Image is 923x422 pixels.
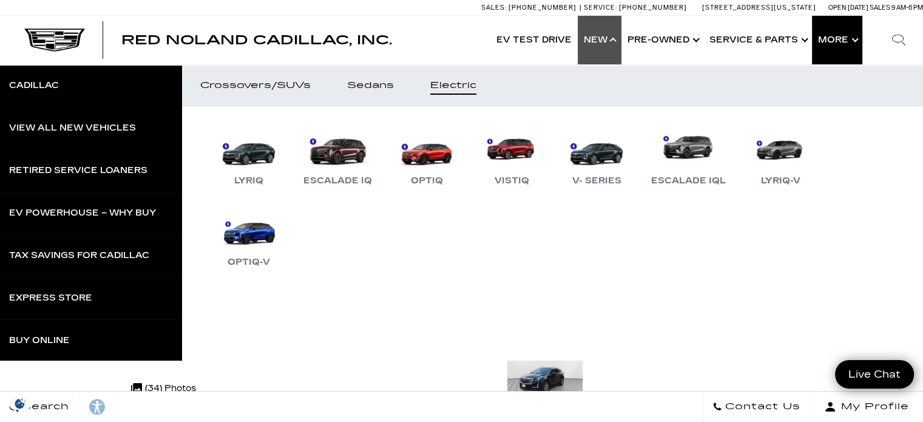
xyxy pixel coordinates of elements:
div: OPTIQ [405,174,449,188]
a: Red Noland Cadillac, Inc. [121,34,392,46]
a: Crossovers/SUVs [182,64,329,107]
div: View All New Vehicles [9,124,136,132]
a: EV Test Drive [490,16,578,64]
span: Live Chat [842,367,907,381]
span: My Profile [836,398,909,415]
a: Pre-Owned [621,16,703,64]
span: Contact Us [722,398,800,415]
a: Escalade IQ [297,125,378,188]
div: Crossovers/SUVs [200,81,311,90]
div: Express Store [9,294,92,302]
a: OPTIQ-V [212,206,285,270]
button: More [812,16,862,64]
div: Sedans [347,81,394,90]
span: Red Noland Cadillac, Inc. [121,33,392,47]
div: Cadillac [9,81,59,90]
div: Escalade IQ [297,174,378,188]
a: Sales: [PHONE_NUMBER] [481,4,580,11]
a: Escalade IQL [645,125,732,188]
div: Buy Online [9,336,70,345]
a: Service: [PHONE_NUMBER] [580,4,690,11]
span: 9 AM-6 PM [891,4,923,12]
span: Sales: [870,4,891,12]
a: Electric [412,64,495,107]
span: Search [19,398,69,415]
span: [PHONE_NUMBER] [619,4,687,12]
div: Escalade IQL [645,174,732,188]
span: Open [DATE] [828,4,868,12]
div: VISTIQ [489,174,535,188]
div: (34) Photos [125,374,202,403]
span: [PHONE_NUMBER] [509,4,576,12]
a: New [578,16,621,64]
img: Certified Used 2022 Stellar Black Metallic Cadillac Premium Luxury image 4 [507,350,583,407]
a: Contact Us [703,392,810,422]
button: Open user profile menu [810,392,923,422]
a: Sedans [329,64,412,107]
a: LYRIQ-V [744,125,817,188]
section: Click to Open Cookie Consent Modal [6,397,34,410]
div: LYRIQ-V [755,174,806,188]
a: [STREET_ADDRESS][US_STATE] [702,4,816,12]
div: LYRIQ [228,174,269,188]
div: EV Powerhouse – Why Buy [9,209,156,217]
div: Electric [430,81,476,90]
a: LYRIQ [212,125,285,188]
div: V- Series [566,174,627,188]
span: Sales: [481,4,507,12]
div: OPTIQ-V [221,255,276,270]
a: Live Chat [835,360,914,389]
a: Service & Parts [703,16,812,64]
img: Cadillac Dark Logo with Cadillac White Text [24,29,85,52]
a: V- Series [560,125,633,188]
a: VISTIQ [475,125,548,188]
div: Retired Service Loaners [9,166,147,175]
img: Opt-Out Icon [6,397,34,410]
span: Service: [584,4,617,12]
a: OPTIQ [390,125,463,188]
div: Tax Savings for Cadillac [9,251,149,260]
